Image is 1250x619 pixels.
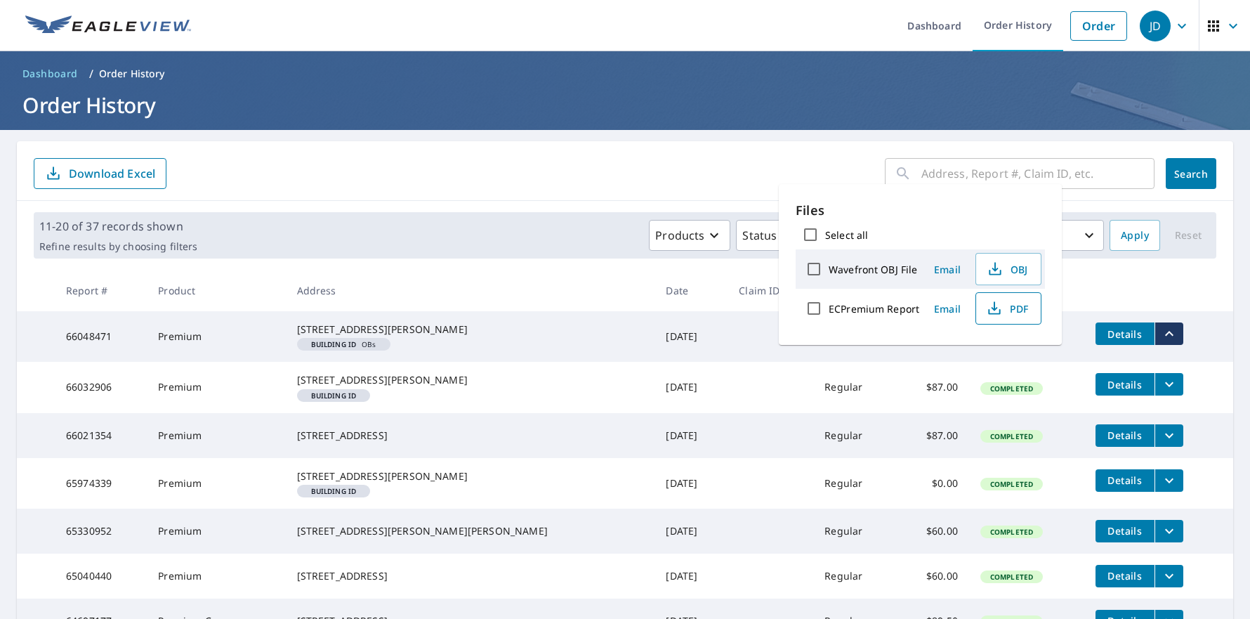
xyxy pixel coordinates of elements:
[147,270,285,311] th: Product
[930,302,964,315] span: Email
[982,384,1041,393] span: Completed
[813,509,896,554] td: Regular
[654,362,728,412] td: [DATE]
[896,509,969,554] td: $60.00
[89,65,93,82] li: /
[55,311,147,362] td: 66048471
[925,298,970,320] button: Email
[1177,167,1205,181] span: Search
[1104,378,1146,391] span: Details
[985,261,1029,278] span: OBJ
[311,488,357,495] em: Building ID
[1121,227,1149,245] span: Apply
[17,91,1233,119] h1: Order History
[55,554,147,599] td: 65040440
[813,413,896,458] td: Regular
[1070,11,1127,41] a: Order
[1104,327,1146,341] span: Details
[1140,11,1171,41] div: JD
[1166,158,1216,189] button: Search
[147,311,285,362] td: Premium
[1154,424,1183,447] button: filesDropdownBtn-66021354
[896,554,969,599] td: $60.00
[39,218,197,235] p: 11-20 of 37 records shown
[297,373,644,387] div: [STREET_ADDRESS][PERSON_NAME]
[813,554,896,599] td: Regular
[297,429,644,443] div: [STREET_ADDRESS]
[39,240,197,253] p: Refine results by choosing filters
[654,270,728,311] th: Date
[813,458,896,509] td: Regular
[1096,520,1154,542] button: detailsBtn-65330952
[55,362,147,412] td: 66032906
[921,154,1154,193] input: Address, Report #, Claim ID, etc.
[985,300,1029,317] span: PDF
[297,524,644,538] div: [STREET_ADDRESS][PERSON_NAME][PERSON_NAME]
[1104,429,1146,442] span: Details
[975,253,1041,285] button: OBJ
[1154,520,1183,542] button: filesDropdownBtn-65330952
[649,220,730,251] button: Products
[654,413,728,458] td: [DATE]
[655,227,704,244] p: Products
[813,362,896,412] td: Regular
[1154,373,1183,396] button: filesDropdownBtn-66032906
[147,458,285,509] td: Premium
[147,554,285,599] td: Premium
[1110,220,1160,251] button: Apply
[1096,322,1154,345] button: detailsBtn-66048471
[286,270,655,311] th: Address
[975,292,1041,325] button: PDF
[982,431,1041,441] span: Completed
[55,458,147,509] td: 65974339
[1096,424,1154,447] button: detailsBtn-66021354
[736,220,803,251] button: Status
[796,201,1045,220] p: Files
[17,63,1233,85] nav: breadcrumb
[17,63,84,85] a: Dashboard
[1154,565,1183,587] button: filesDropdownBtn-65040440
[742,227,777,244] p: Status
[1104,569,1146,582] span: Details
[1154,469,1183,492] button: filesDropdownBtn-65974339
[69,166,155,181] p: Download Excel
[1104,524,1146,537] span: Details
[147,509,285,554] td: Premium
[930,263,964,276] span: Email
[1096,373,1154,396] button: detailsBtn-66032906
[896,362,969,412] td: $87.00
[34,158,166,189] button: Download Excel
[297,322,644,337] div: [STREET_ADDRESS][PERSON_NAME]
[654,458,728,509] td: [DATE]
[982,527,1041,537] span: Completed
[654,509,728,554] td: [DATE]
[147,413,285,458] td: Premium
[1154,322,1183,345] button: filesDropdownBtn-66048471
[825,228,868,242] label: Select all
[55,270,147,311] th: Report #
[728,270,813,311] th: Claim ID
[1104,474,1146,487] span: Details
[297,569,644,583] div: [STREET_ADDRESS]
[982,479,1041,489] span: Completed
[22,67,78,81] span: Dashboard
[311,392,357,399] em: Building ID
[55,413,147,458] td: 66021354
[1096,565,1154,587] button: detailsBtn-65040440
[99,67,165,81] p: Order History
[896,413,969,458] td: $87.00
[1096,469,1154,492] button: detailsBtn-65974339
[829,302,919,315] label: ECPremium Report
[925,259,970,280] button: Email
[25,15,191,37] img: EV Logo
[829,263,917,276] label: Wavefront OBJ File
[55,509,147,554] td: 65330952
[896,458,969,509] td: $0.00
[654,311,728,362] td: [DATE]
[311,341,357,348] em: Building ID
[147,362,285,412] td: Premium
[303,341,385,348] span: OBs
[297,469,644,483] div: [STREET_ADDRESS][PERSON_NAME]
[982,572,1041,582] span: Completed
[654,554,728,599] td: [DATE]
